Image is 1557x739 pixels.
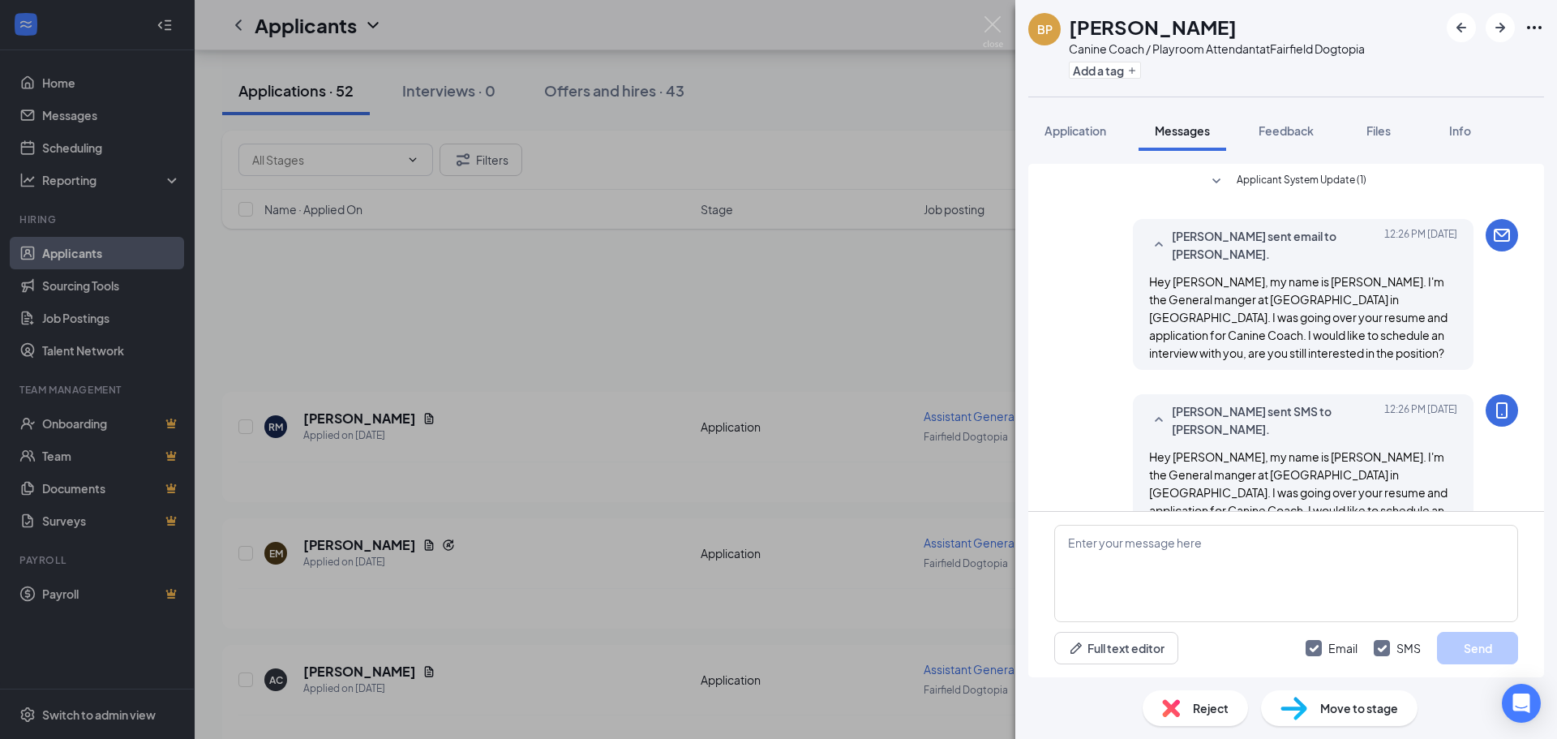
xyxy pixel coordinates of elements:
svg: ArrowLeftNew [1452,18,1471,37]
svg: SmallChevronUp [1149,235,1169,255]
svg: Ellipses [1525,18,1544,37]
button: Full text editorPen [1054,632,1178,664]
span: Messages [1155,123,1210,138]
span: [PERSON_NAME] sent SMS to [PERSON_NAME]. [1172,402,1384,438]
h1: [PERSON_NAME] [1069,13,1237,41]
div: Open Intercom Messenger [1502,684,1541,723]
button: ArrowLeftNew [1447,13,1476,42]
button: ArrowRight [1486,13,1515,42]
svg: SmallChevronDown [1207,172,1226,191]
span: Applicant System Update (1) [1237,172,1366,191]
span: Feedback [1259,123,1314,138]
span: [DATE] 12:26 PM [1384,402,1457,438]
svg: Pen [1068,640,1084,656]
span: Files [1366,123,1391,138]
span: [PERSON_NAME] sent email to [PERSON_NAME]. [1172,227,1384,263]
span: [DATE] 12:26 PM [1384,227,1457,263]
span: Reject [1193,699,1229,717]
svg: SmallChevronUp [1149,410,1169,430]
button: SmallChevronDownApplicant System Update (1) [1207,172,1366,191]
svg: ArrowRight [1491,18,1510,37]
span: Info [1449,123,1471,138]
button: Send [1437,632,1518,664]
button: PlusAdd a tag [1069,62,1141,79]
svg: Email [1492,226,1512,245]
svg: MobileSms [1492,401,1512,420]
span: Hey [PERSON_NAME], my name is [PERSON_NAME]. I'm the General manger at [GEOGRAPHIC_DATA] in [GEOG... [1149,274,1448,360]
div: Canine Coach / Playroom Attendant at Fairfield Dogtopia [1069,41,1365,57]
div: BP [1037,21,1053,37]
span: Hey [PERSON_NAME], my name is [PERSON_NAME]. I'm the General manger at [GEOGRAPHIC_DATA] in [GEOG... [1149,449,1448,535]
span: Application [1044,123,1106,138]
span: Move to stage [1320,699,1398,717]
svg: Plus [1127,66,1137,75]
